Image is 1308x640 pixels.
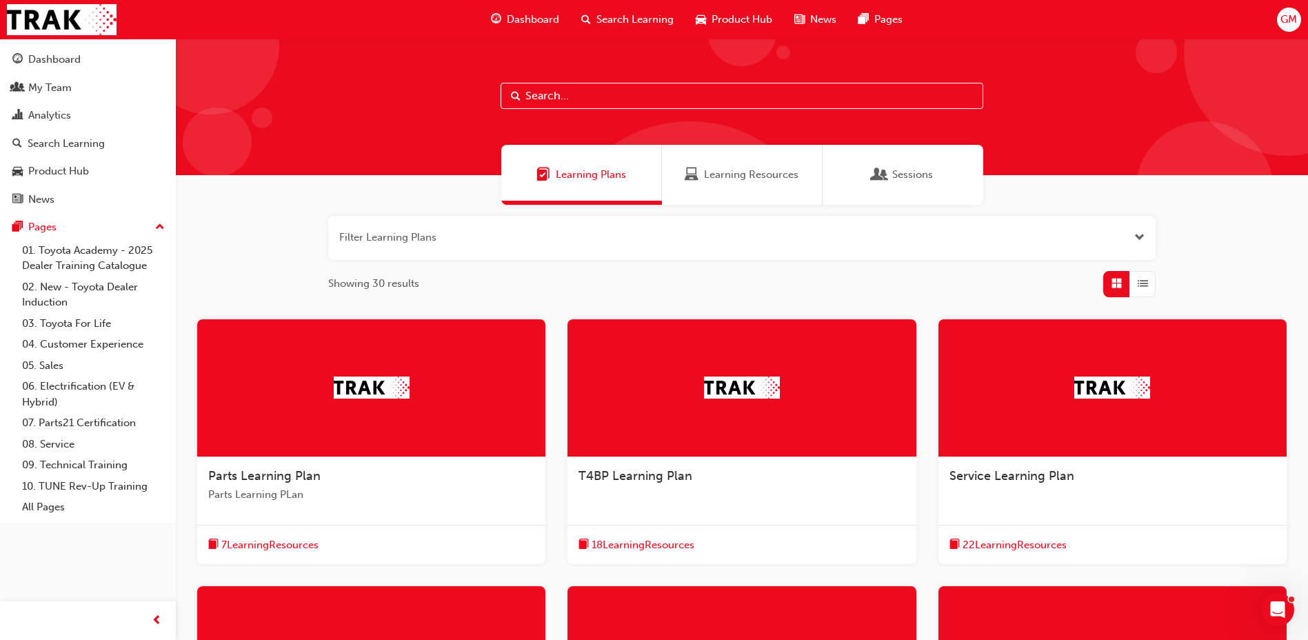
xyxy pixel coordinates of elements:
[567,319,916,565] a: TrakT4BP Learning Planbook-icon18LearningResources
[1138,276,1148,292] span: List
[12,82,23,94] span: people-icon
[17,277,170,313] a: 02. New - Toyota Dealer Induction
[28,108,71,123] div: Analytics
[208,468,321,483] span: Parts Learning Plan
[662,145,823,205] a: Learning ResourcesLearning Resources
[152,612,162,630] span: prev-icon
[28,80,72,96] div: My Team
[536,167,550,183] span: Learning Plans
[12,110,23,122] span: chart-icon
[704,167,798,183] span: Learning Resources
[6,187,170,212] a: News
[221,537,319,553] span: 7 Learning Resources
[12,221,23,234] span: pages-icon
[328,276,419,292] span: Showing 30 results
[963,537,1067,553] span: 22 Learning Resources
[581,11,591,28] span: search-icon
[17,240,170,277] a: 01. Toyota Academy - 2025 Dealer Training Catalogue
[949,537,1067,554] button: book-icon22LearningResources
[491,11,501,28] span: guage-icon
[847,6,914,34] a: pages-iconPages
[28,163,89,179] div: Product Hub
[874,12,903,28] span: Pages
[28,52,81,68] div: Dashboard
[480,6,570,34] a: guage-iconDashboard
[12,138,22,150] span: search-icon
[208,537,219,554] span: book-icon
[155,219,165,237] span: up-icon
[507,12,559,28] span: Dashboard
[685,167,698,183] span: Learning Resources
[783,6,847,34] a: news-iconNews
[12,54,23,66] span: guage-icon
[938,319,1287,565] a: TrakService Learning Planbook-icon22LearningResources
[17,497,170,518] a: All Pages
[17,476,170,497] a: 10. TUNE Rev-Up Training
[197,319,545,565] a: TrakParts Learning PlanParts Learning PLanbook-icon7LearningResources
[511,88,521,104] span: Search
[334,377,410,398] img: Trak
[578,537,694,554] button: book-icon18LearningResources
[1280,12,1297,28] span: GM
[810,12,836,28] span: News
[6,131,170,157] a: Search Learning
[6,103,170,128] a: Analytics
[501,83,983,109] input: Search...
[6,47,170,72] a: Dashboard
[556,167,626,183] span: Learning Plans
[6,44,170,214] button: DashboardMy TeamAnalyticsSearch LearningProduct HubNews
[208,487,534,503] span: Parts Learning PLan
[592,537,694,553] span: 18 Learning Resources
[858,11,869,28] span: pages-icon
[892,167,933,183] span: Sessions
[596,12,674,28] span: Search Learning
[1261,593,1294,626] iframe: Intercom live chat
[1074,377,1150,398] img: Trak
[1277,8,1301,32] button: GM
[949,537,960,554] span: book-icon
[501,145,662,205] a: Learning PlansLearning Plans
[17,434,170,455] a: 08. Service
[7,4,117,35] img: Trak
[28,219,57,235] div: Pages
[578,537,589,554] span: book-icon
[208,537,319,554] button: book-icon7LearningResources
[6,214,170,240] button: Pages
[712,12,772,28] span: Product Hub
[12,194,23,206] span: news-icon
[823,145,983,205] a: SessionsSessions
[696,11,706,28] span: car-icon
[17,412,170,434] a: 07. Parts21 Certification
[6,75,170,101] a: My Team
[17,355,170,377] a: 05. Sales
[17,313,170,334] a: 03. Toyota For Life
[578,468,692,483] span: T4BP Learning Plan
[873,167,887,183] span: Sessions
[17,454,170,476] a: 09. Technical Training
[949,468,1074,483] span: Service Learning Plan
[12,166,23,178] span: car-icon
[704,377,780,398] img: Trak
[28,136,105,152] div: Search Learning
[685,6,783,34] a: car-iconProduct Hub
[1134,230,1145,246] button: Open the filter
[1111,276,1122,292] span: Grid
[570,6,685,34] a: search-iconSearch Learning
[17,334,170,355] a: 04. Customer Experience
[6,159,170,184] a: Product Hub
[28,192,54,208] div: News
[17,376,170,412] a: 06. Electrification (EV & Hybrid)
[794,11,805,28] span: news-icon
